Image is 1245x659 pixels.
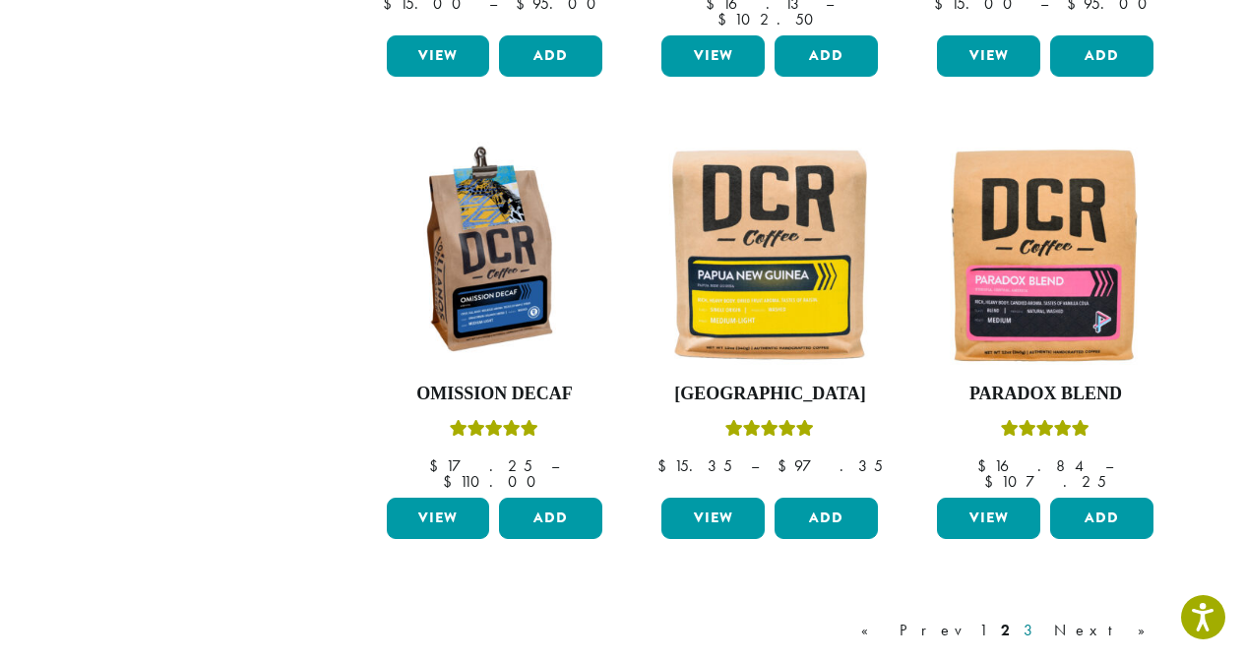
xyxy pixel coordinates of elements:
img: Papua-New-Guinea-12oz-300x300.jpg [656,142,883,368]
span: $ [443,471,460,492]
a: View [661,35,765,77]
a: View [387,35,490,77]
h4: Paradox Blend [932,384,1158,405]
a: 2 [997,619,1014,642]
span: $ [778,455,794,476]
div: Rated 4.33 out of 5 [450,417,538,447]
bdi: 16.84 [977,455,1087,476]
span: $ [657,455,674,476]
img: Paradox_Blend-300x300.jpg [932,142,1158,368]
a: [GEOGRAPHIC_DATA]Rated 5.00 out of 5 [656,142,883,490]
a: « Prev [857,619,969,642]
span: $ [429,455,446,476]
a: View [937,498,1040,539]
bdi: 107.25 [984,471,1106,492]
span: – [1105,455,1113,476]
h4: [GEOGRAPHIC_DATA] [656,384,883,405]
h4: Omission Decaf [382,384,608,405]
a: Omission DecafRated 4.33 out of 5 [382,142,608,490]
bdi: 110.00 [443,471,545,492]
div: Rated 5.00 out of 5 [725,417,814,447]
span: – [551,455,559,476]
bdi: 15.35 [657,455,732,476]
a: 1 [975,619,991,642]
span: $ [984,471,1001,492]
a: View [387,498,490,539]
button: Add [499,498,602,539]
bdi: 102.50 [717,9,823,30]
a: Paradox BlendRated 5.00 out of 5 [932,142,1158,490]
span: – [751,455,759,476]
img: DCRCoffee_DL_Bag_Omission_2019-300x300.jpg [381,142,607,368]
span: $ [977,455,994,476]
a: 3 [1020,619,1044,642]
bdi: 17.25 [429,455,532,476]
button: Add [775,35,878,77]
button: Add [1050,498,1153,539]
button: Add [1050,35,1153,77]
button: Add [499,35,602,77]
span: $ [717,9,734,30]
div: Rated 5.00 out of 5 [1001,417,1089,447]
button: Add [775,498,878,539]
a: Next » [1050,619,1163,642]
a: View [937,35,1040,77]
bdi: 97.35 [778,455,883,476]
a: View [661,498,765,539]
